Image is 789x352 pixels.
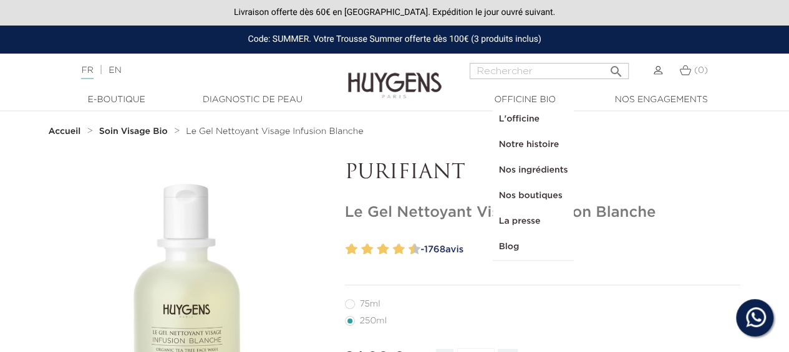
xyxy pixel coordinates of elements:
[493,158,574,183] a: Nos ingrédients
[694,66,708,75] span: (0)
[470,63,629,79] input: Rechercher
[380,240,389,259] label: 6
[345,161,741,185] p: PURIFIANT
[599,93,724,107] a: Nos engagements
[186,127,363,136] span: Le Gel Nettoyant Visage Infusion Blanche
[395,240,405,259] label: 8
[359,240,363,259] label: 3
[186,126,363,136] a: Le Gel Nettoyant Visage Infusion Blanche
[81,66,93,79] a: FR
[417,240,741,259] a: -1768avis
[493,107,574,132] a: L'officine
[190,93,315,107] a: Diagnostic de peau
[343,240,347,259] label: 1
[493,132,574,158] a: Notre histoire
[49,126,84,136] a: Accueil
[424,245,445,254] span: 1768
[109,66,121,75] a: EN
[605,59,627,76] button: 
[406,240,410,259] label: 9
[374,240,379,259] label: 5
[54,93,179,107] a: E-Boutique
[493,183,574,209] a: Nos boutiques
[345,299,395,309] label: 75ml
[49,127,81,136] strong: Accueil
[609,60,624,75] i: 
[99,126,171,136] a: Soin Visage Bio
[493,234,574,260] a: Blog
[463,93,588,107] a: Officine Bio
[345,316,402,326] label: 250ml
[493,209,574,234] a: La presse
[348,240,357,259] label: 2
[390,240,394,259] label: 7
[75,63,319,78] div: |
[99,127,168,136] strong: Soin Visage Bio
[345,204,741,222] h1: Le Gel Nettoyant Visage Infusion Blanche
[411,240,420,259] label: 10
[348,52,442,100] img: Huygens
[364,240,373,259] label: 4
